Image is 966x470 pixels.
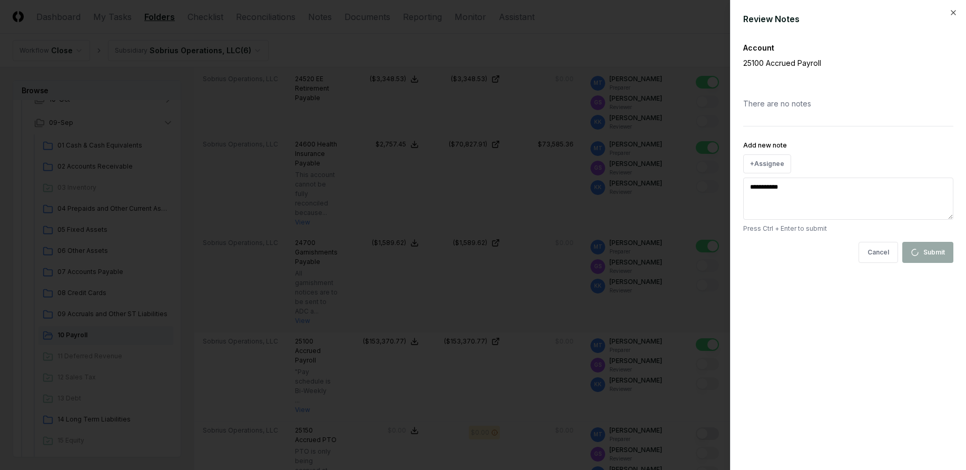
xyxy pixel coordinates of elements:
[743,13,953,25] div: Review Notes
[743,154,791,173] button: +Assignee
[743,57,917,68] p: 25100 Accrued Payroll
[743,224,953,233] p: Press Ctrl + Enter to submit
[743,42,953,53] div: Account
[743,141,787,149] label: Add new note
[743,90,953,117] div: There are no notes
[859,242,898,263] button: Cancel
